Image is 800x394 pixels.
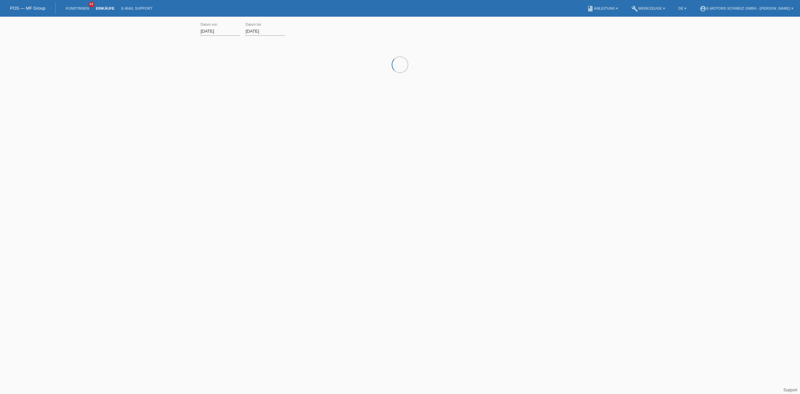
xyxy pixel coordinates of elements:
[88,2,94,7] span: 44
[675,6,690,10] a: DE ▾
[783,388,797,392] a: Support
[584,6,621,10] a: bookAnleitung ▾
[62,6,92,10] a: Kund*innen
[118,6,156,10] a: E-Mail Support
[631,5,638,12] i: build
[696,6,797,10] a: account_circleE-Motors Schweiz GmbH - [PERSON_NAME] ▾
[10,6,45,11] a: POS — MF Group
[587,5,594,12] i: book
[700,5,706,12] i: account_circle
[628,6,668,10] a: buildWerkzeuge ▾
[92,6,118,10] a: Einkäufe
